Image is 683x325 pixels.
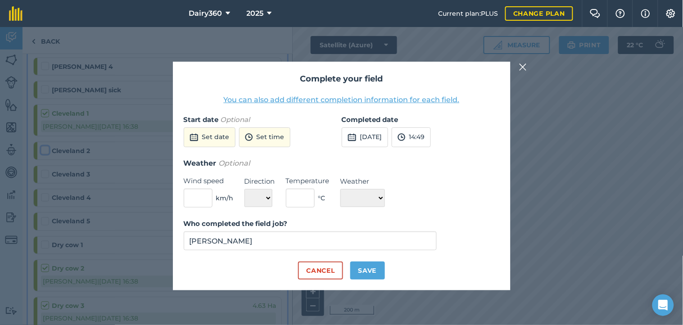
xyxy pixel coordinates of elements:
[9,6,23,21] img: fieldmargin Logo
[350,262,385,280] button: Save
[641,8,650,19] img: svg+xml;base64,PHN2ZyB4bWxucz0iaHR0cDovL3d3dy53My5vcmcvMjAwMC9zdmciIHdpZHRoPSIxNyIgaGVpZ2h0PSIxNy...
[190,132,199,143] img: svg+xml;base64,PD94bWwgdmVyc2lvbj0iMS4wIiBlbmNvZGluZz0idXRmLTgiPz4KPCEtLSBHZW5lcmF0b3I6IEFkb2JlIE...
[184,115,219,124] strong: Start date
[519,62,527,72] img: svg+xml;base64,PHN2ZyB4bWxucz0iaHR0cDovL3d3dy53My5vcmcvMjAwMC9zdmciIHdpZHRoPSIyMiIgaGVpZ2h0PSIzMC...
[216,193,234,203] span: km/h
[398,132,406,143] img: svg+xml;base64,PD94bWwgdmVyc2lvbj0iMS4wIiBlbmNvZGluZz0idXRmLTgiPz4KPCEtLSBHZW5lcmF0b3I6IEFkb2JlIE...
[340,176,385,187] label: Weather
[615,9,626,18] img: A question mark icon
[219,159,250,167] em: Optional
[342,115,398,124] strong: Completed date
[665,9,676,18] img: A cog icon
[298,262,343,280] button: Cancel
[652,294,674,316] div: Open Intercom Messenger
[221,115,250,124] em: Optional
[247,8,264,19] span: 2025
[184,219,288,228] strong: Who completed the field job?
[184,158,500,169] h3: Weather
[244,176,275,187] label: Direction
[438,9,498,18] span: Current plan : PLUS
[286,176,330,186] label: Temperature
[239,127,290,147] button: Set time
[505,6,573,21] a: Change plan
[184,176,234,186] label: Wind speed
[342,127,388,147] button: [DATE]
[184,127,235,147] button: Set date
[184,72,500,86] h2: Complete your field
[224,95,460,105] button: You can also add different completion information for each field.
[590,9,601,18] img: Two speech bubbles overlapping with the left bubble in the forefront
[348,132,357,143] img: svg+xml;base64,PD94bWwgdmVyc2lvbj0iMS4wIiBlbmNvZGluZz0idXRmLTgiPz4KPCEtLSBHZW5lcmF0b3I6IEFkb2JlIE...
[392,127,431,147] button: 14:49
[318,193,326,203] span: ° C
[245,132,253,143] img: svg+xml;base64,PD94bWwgdmVyc2lvbj0iMS4wIiBlbmNvZGluZz0idXRmLTgiPz4KPCEtLSBHZW5lcmF0b3I6IEFkb2JlIE...
[189,8,222,19] span: Dairy360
